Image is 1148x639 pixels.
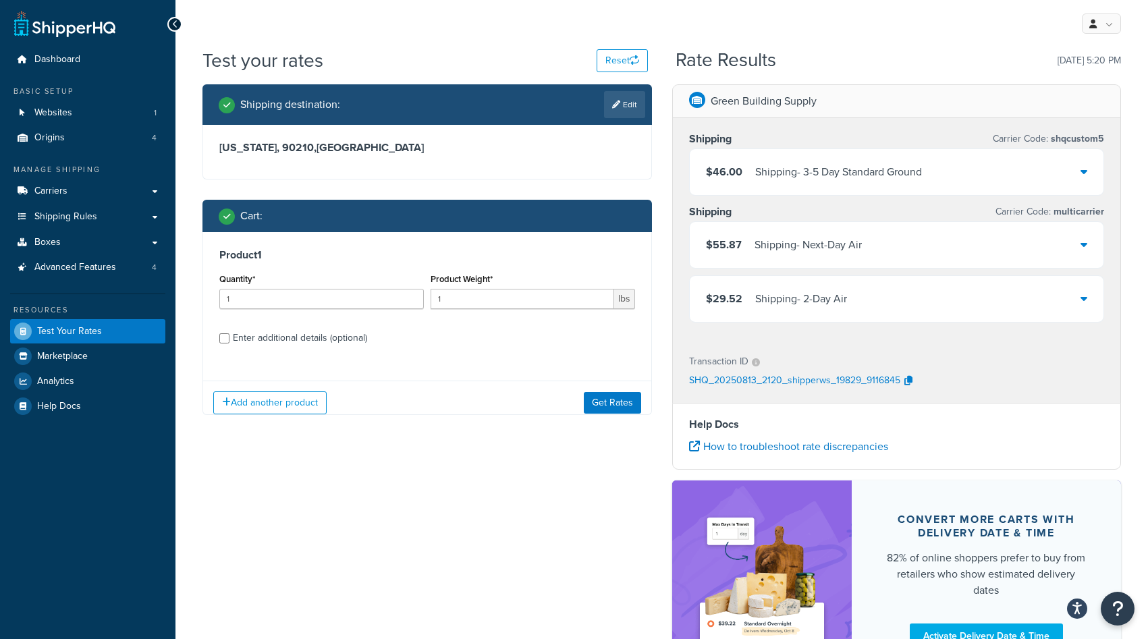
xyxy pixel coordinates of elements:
[10,394,165,418] a: Help Docs
[706,291,742,306] span: $29.52
[219,141,635,155] h3: [US_STATE], 90210 , [GEOGRAPHIC_DATA]
[10,179,165,204] a: Carriers
[1051,204,1104,219] span: multicarrier
[10,255,165,280] a: Advanced Features4
[431,274,493,284] label: Product Weight*
[689,132,732,146] h3: Shipping
[219,333,229,343] input: Enter additional details (optional)
[10,230,165,255] a: Boxes
[154,107,157,119] span: 1
[202,47,323,74] h1: Test your rates
[34,262,116,273] span: Advanced Features
[34,186,67,197] span: Carriers
[584,392,641,414] button: Get Rates
[755,289,847,308] div: Shipping - 2-Day Air
[10,101,165,126] li: Websites
[240,99,340,111] h2: Shipping destination :
[689,371,900,391] p: SHQ_20250813_2120_shipperws_19829_9116845
[995,202,1104,221] p: Carrier Code:
[1058,51,1121,70] p: [DATE] 5:20 PM
[34,132,65,144] span: Origins
[597,49,648,72] button: Reset
[884,550,1089,599] div: 82% of online shoppers prefer to buy from retailers who show estimated delivery dates
[689,439,888,454] a: How to troubleshoot rate discrepancies
[993,130,1104,148] p: Carrier Code:
[676,50,776,71] h2: Rate Results
[604,91,645,118] a: Edit
[10,101,165,126] a: Websites1
[614,289,635,309] span: lbs
[1101,592,1135,626] button: Open Resource Center
[755,235,862,254] div: Shipping - Next-Day Air
[152,132,157,144] span: 4
[34,54,80,65] span: Dashboard
[37,376,74,387] span: Analytics
[219,248,635,262] h3: Product 1
[34,211,97,223] span: Shipping Rules
[689,352,748,371] p: Transaction ID
[233,329,367,348] div: Enter additional details (optional)
[219,274,255,284] label: Quantity*
[10,319,165,343] a: Test Your Rates
[10,304,165,316] div: Resources
[689,205,732,219] h3: Shipping
[10,86,165,97] div: Basic Setup
[152,262,157,273] span: 4
[37,401,81,412] span: Help Docs
[37,351,88,362] span: Marketplace
[10,255,165,280] li: Advanced Features
[884,513,1089,540] div: Convert more carts with delivery date & time
[711,92,817,111] p: Green Building Supply
[10,126,165,150] a: Origins4
[755,163,922,182] div: Shipping - 3-5 Day Standard Ground
[431,289,614,309] input: 0.00
[10,164,165,175] div: Manage Shipping
[10,204,165,229] a: Shipping Rules
[10,47,165,72] a: Dashboard
[689,416,1105,433] h4: Help Docs
[706,237,742,252] span: $55.87
[706,164,742,179] span: $46.00
[34,237,61,248] span: Boxes
[10,344,165,368] a: Marketplace
[213,391,327,414] button: Add another product
[1048,132,1104,146] span: shqcustom5
[219,289,424,309] input: 0.0
[37,326,102,337] span: Test Your Rates
[240,210,263,222] h2: Cart :
[34,107,72,119] span: Websites
[10,126,165,150] li: Origins
[10,369,165,393] a: Analytics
